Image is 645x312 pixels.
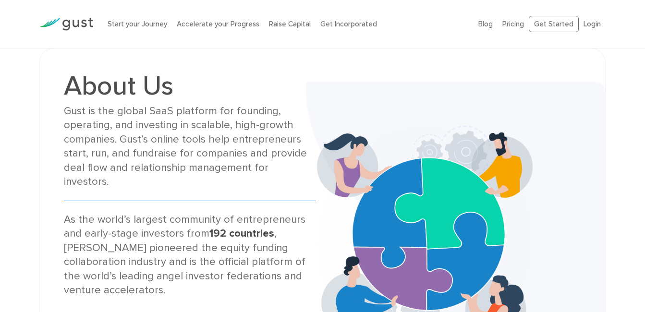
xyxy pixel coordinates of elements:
div: Gust is the global SaaS platform for founding, operating, and investing in scalable, high-growth ... [64,104,315,189]
a: Login [584,20,601,28]
a: Accelerate your Progress [177,20,259,28]
a: Pricing [502,20,524,28]
a: Start your Journey [108,20,167,28]
a: Blog [478,20,493,28]
h1: About Us [64,72,315,99]
a: Get Incorporated [320,20,377,28]
a: Get Started [529,16,579,33]
a: Raise Capital [269,20,311,28]
img: Gust Logo [39,18,93,31]
strong: 192 countries [209,227,274,240]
